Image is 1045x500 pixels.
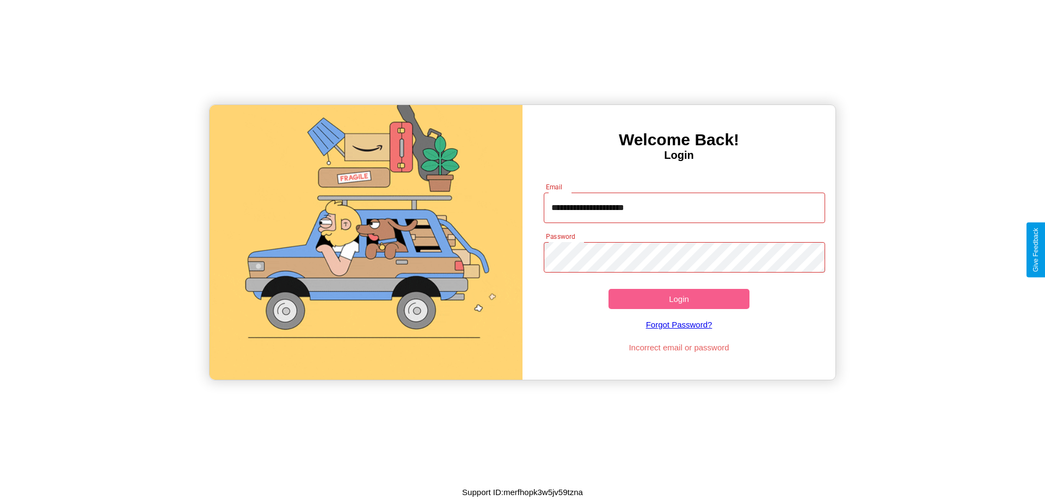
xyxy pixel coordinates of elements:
h3: Welcome Back! [522,131,835,149]
p: Support ID: merfhopk3w5jv59tzna [462,485,583,499]
label: Password [546,232,575,241]
img: gif [210,105,522,380]
p: Incorrect email or password [538,340,820,355]
h4: Login [522,149,835,162]
div: Give Feedback [1032,228,1040,272]
button: Login [608,289,749,309]
a: Forgot Password? [538,309,820,340]
label: Email [546,182,563,192]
